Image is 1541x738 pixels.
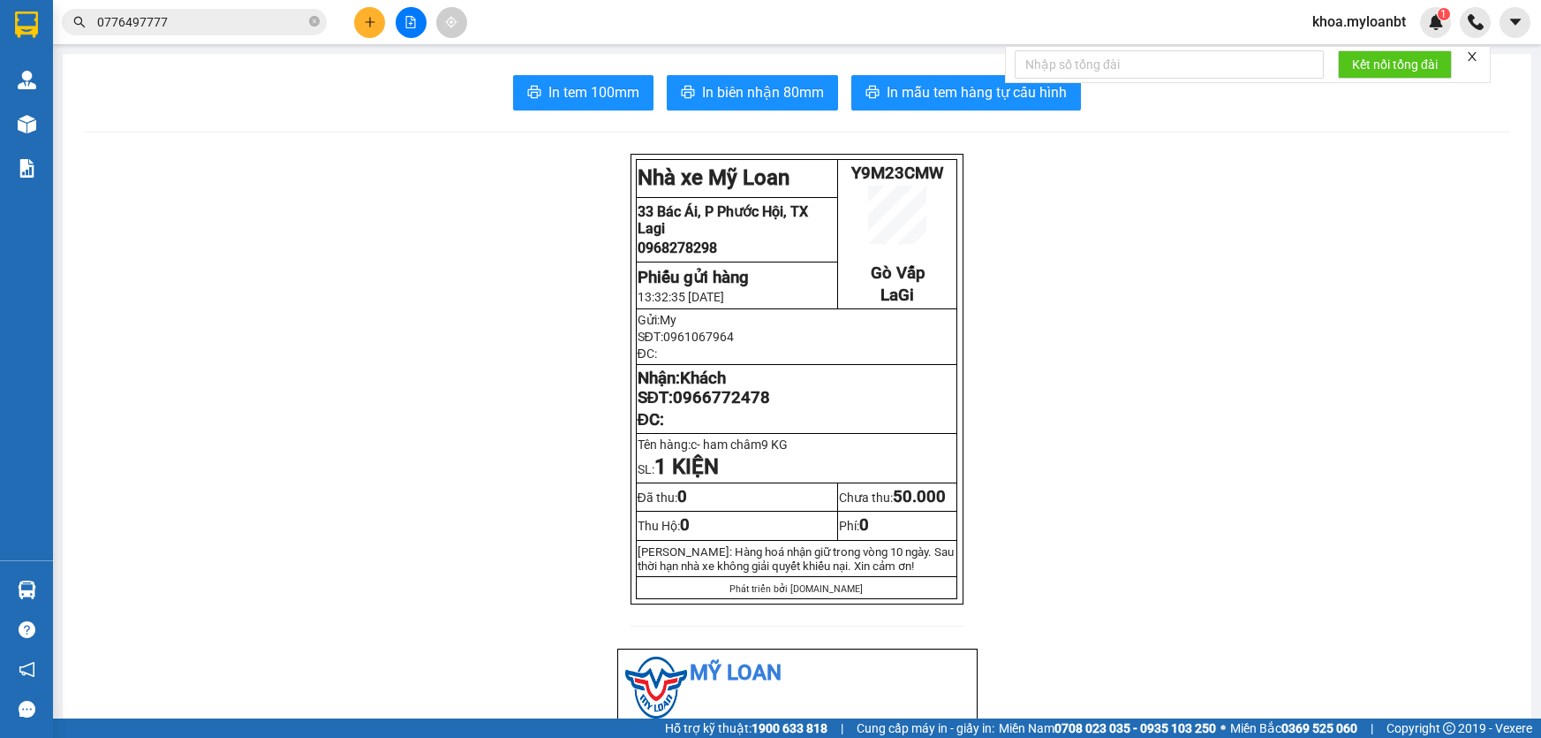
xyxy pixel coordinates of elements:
[18,581,36,599] img: warehouse-icon
[851,164,943,183] span: Y9M23CMW
[1468,14,1484,30] img: phone-icon
[364,16,376,28] span: plus
[859,515,869,535] span: 0
[999,719,1216,738] span: Miền Nam
[309,16,320,27] span: close-circle
[1443,722,1455,734] span: copyright
[636,512,838,540] td: Thu Hộ:
[1220,725,1226,732] span: ⚪️
[548,81,639,103] span: In tem 100mm
[445,16,457,28] span: aim
[871,263,925,283] span: Gò Vấp
[857,719,994,738] span: Cung cấp máy in - giấy in:
[638,290,724,304] span: 13:32:35 [DATE]
[625,657,687,719] img: logo.jpg
[436,7,467,38] button: aim
[625,657,970,690] li: Mỹ Loan
[73,16,86,28] span: search
[638,410,664,430] span: ĐC:
[681,85,695,102] span: printer
[680,369,726,388] span: Khách
[354,7,385,38] button: plus
[19,621,35,638] span: question-circle
[1438,8,1450,20] sup: 1
[677,487,687,506] span: 0
[667,454,719,479] strong: KIỆN
[18,71,36,89] img: warehouse-icon
[1428,14,1444,30] img: icon-new-feature
[729,583,863,595] span: Phát triển bởi [DOMAIN_NAME]
[15,11,38,38] img: logo-vxr
[838,512,957,540] td: Phí:
[851,75,1081,110] button: printerIn mẫu tem hàng tự cấu hình
[841,719,843,738] span: |
[19,701,35,718] span: message
[665,719,827,738] span: Hỗ trợ kỹ thuật:
[97,12,306,32] input: Tìm tên, số ĐT hoặc mã đơn
[680,515,690,535] span: 0
[1054,721,1216,735] strong: 0708 023 035 - 0935 103 250
[1466,50,1478,63] span: close
[638,346,657,361] span: ĐC:
[702,81,824,103] span: In biên nhận 80mm
[752,721,827,735] strong: 1900 633 818
[513,75,653,110] button: printerIn tem 100mm
[1440,8,1447,20] span: 1
[638,165,789,190] strong: Nhà xe Mỹ Loan
[663,330,734,344] span: 0961067964
[691,437,796,452] span: c- ham châm
[865,85,880,102] span: printer
[880,285,914,305] span: LaGi
[19,661,35,678] span: notification
[18,115,36,133] img: warehouse-icon
[638,240,717,256] span: 0968278298
[638,437,956,452] p: Tên hàng:
[638,203,808,237] span: 33 Bác Ái, P Phước Hội, TX Lagi
[1371,719,1373,738] span: |
[638,545,954,573] span: [PERSON_NAME]: Hàng hoá nhận giữ trong vòng 10 ngày. Sau thời hạn nhà xe không giải quy...
[638,313,956,327] p: Gửi:
[396,7,427,38] button: file-add
[838,483,957,512] td: Chưa thu:
[660,313,676,327] span: My
[667,75,838,110] button: printerIn biên nhận 80mm
[1281,721,1357,735] strong: 0369 525 060
[673,388,770,407] span: 0966772478
[761,437,788,452] span: 9 KG
[1338,50,1452,79] button: Kết nối tổng đài
[527,85,541,102] span: printer
[1230,719,1357,738] span: Miền Bắc
[893,487,946,506] span: 50.000
[638,330,734,344] span: SĐT:
[1499,7,1530,38] button: caret-down
[654,454,667,479] span: 1
[887,81,1067,103] span: In mẫu tem hàng tự cấu hình
[638,462,719,476] span: SL:
[1352,55,1438,74] span: Kết nối tổng đài
[638,369,770,407] strong: Nhận: SĐT:
[1015,50,1324,79] input: Nhập số tổng đài
[18,159,36,178] img: solution-icon
[1507,14,1523,30] span: caret-down
[404,16,417,28] span: file-add
[636,483,838,512] td: Đã thu:
[638,268,749,287] strong: Phiếu gửi hàng
[1298,11,1420,33] span: khoa.myloanbt
[309,14,320,31] span: close-circle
